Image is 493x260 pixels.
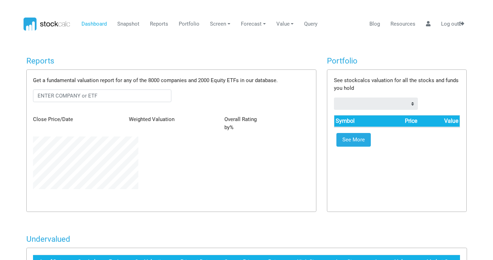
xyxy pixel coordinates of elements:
[439,18,467,31] a: Log out
[336,133,370,147] a: See More
[219,115,315,131] div: by %
[33,76,309,85] p: Get a fundamental valuation report for any of the 8000 companies and 2000 Equity ETFs in our data...
[334,115,379,127] th: Symbol
[129,116,175,122] span: Weighted Valuation
[274,18,296,31] a: Value
[79,18,110,31] a: Dashboard
[379,115,419,127] th: Price
[26,234,467,244] h4: Undervalued
[33,89,171,102] input: ENTER COMPANY or ETF
[176,18,202,31] a: Portfolio
[367,18,383,31] a: Blog
[224,116,257,122] span: Overall Rating
[208,18,233,31] a: Screen
[33,116,73,122] span: Close Price/Date
[334,76,460,92] p: See stockcalcs valuation for all the stocks and funds you hold
[115,18,142,31] a: Snapshot
[238,18,268,31] a: Forecast
[26,56,317,66] h4: Reports
[147,18,171,31] a: Reports
[388,18,418,31] a: Resources
[302,18,320,31] a: Query
[419,115,460,127] th: Value
[327,56,467,66] h4: Portfolio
